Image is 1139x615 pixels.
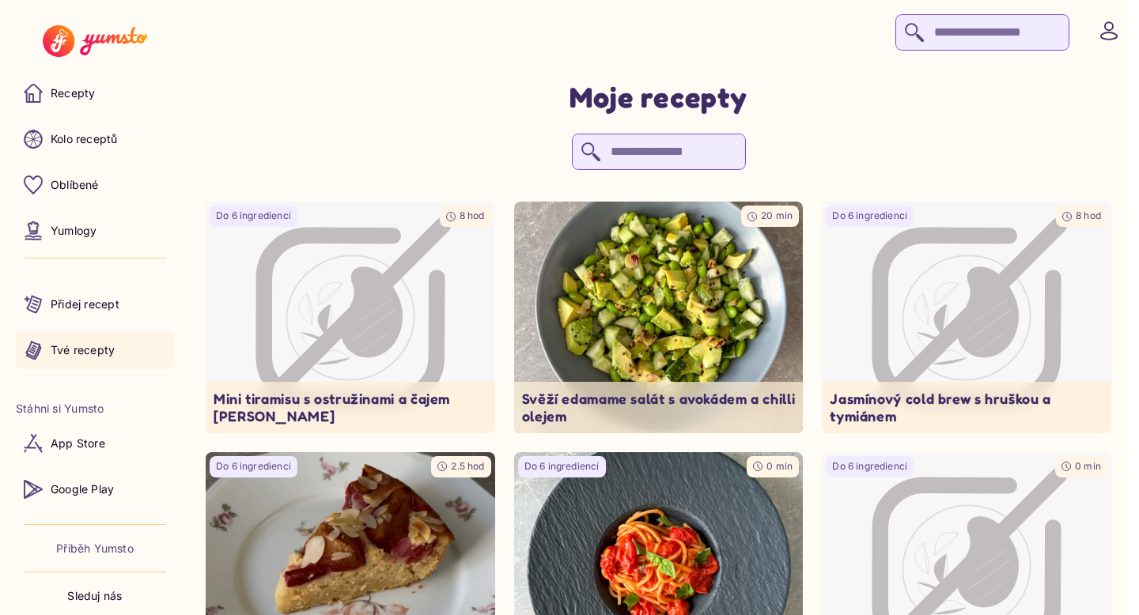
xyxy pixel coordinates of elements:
[16,285,174,323] a: Přidej recept
[51,296,119,312] p: Přidej recept
[16,120,174,158] a: Kolo receptů
[16,212,174,250] a: Yumlogy
[822,202,1111,433] div: Image not available
[51,131,118,147] p: Kolo receptů
[832,460,907,474] p: Do 6 ingrediencí
[460,209,485,221] span: 8 hod
[216,460,291,474] p: Do 6 ingrediencí
[51,177,99,193] p: Oblíbené
[761,209,793,221] span: 20 min
[16,470,174,508] a: Google Play
[16,424,174,462] a: App Store
[16,401,174,417] li: Stáhni si Yumsto
[514,202,804,433] img: undefined
[16,331,174,369] a: Tvé recepty
[1076,209,1101,221] span: 8 hod
[830,390,1103,425] p: Jasmínový cold brew s hruškou a tymiánem
[766,460,793,472] span: 0 min
[822,202,1111,433] a: Image not availableDo 6 ingrediencí8 hodJasmínový cold brew s hruškou a tymiánem
[1075,460,1101,472] span: 0 min
[51,436,105,451] p: App Store
[51,481,114,497] p: Google Play
[206,202,495,433] a: Image not availableDo 6 ingrediencí8 hodMini tiramisu s ostružinami a čajem [PERSON_NAME]
[451,460,484,472] span: 2.5 hod
[216,209,291,223] p: Do 6 ingrediencí
[67,588,122,604] p: Sleduj nás
[16,166,174,204] a: Oblíbené
[206,202,495,433] div: Image not available
[51,223,96,239] p: Yumlogy
[56,541,134,557] a: Příběh Yumsto
[51,85,95,101] p: Recepty
[832,209,907,223] p: Do 6 ingrediencí
[524,460,600,474] p: Do 6 ingrediencí
[16,74,174,112] a: Recepty
[514,202,804,433] a: undefined20 minSvěží edamame salát s avokádem a chilli olejem
[214,390,487,425] p: Mini tiramisu s ostružinami a čajem [PERSON_NAME]
[43,25,146,57] img: Yumsto logo
[522,390,796,425] p: Svěží edamame salát s avokádem a chilli olejem
[51,342,115,358] p: Tvé recepty
[569,79,747,115] h1: Moje recepty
